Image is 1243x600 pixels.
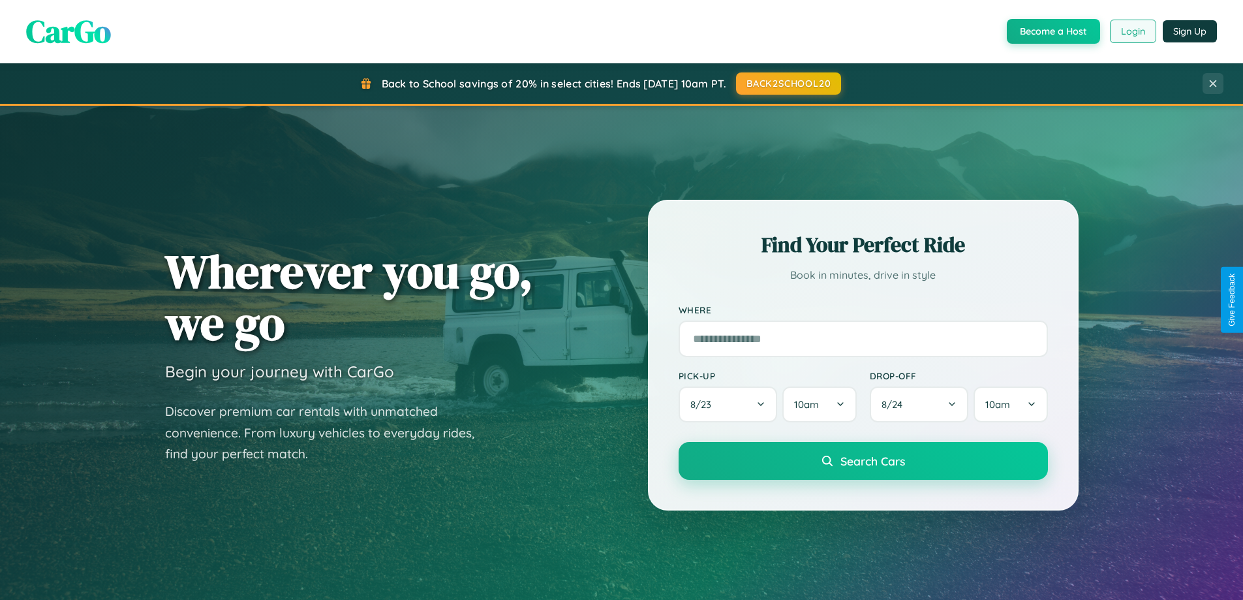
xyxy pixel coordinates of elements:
span: CarGo [26,10,111,53]
button: BACK2SCHOOL20 [736,72,841,95]
span: Search Cars [840,454,905,468]
span: 10am [794,398,819,411]
button: Become a Host [1007,19,1100,44]
button: Sign Up [1163,20,1217,42]
button: 8/23 [679,387,778,422]
span: 10am [985,398,1010,411]
p: Discover premium car rentals with unmatched convenience. From luxury vehicles to everyday rides, ... [165,401,491,465]
button: 10am [974,387,1047,422]
h3: Begin your journey with CarGo [165,362,394,381]
span: 8 / 23 [690,398,718,411]
label: Where [679,304,1048,315]
button: 10am [782,387,856,422]
label: Drop-off [870,370,1048,381]
span: Back to School savings of 20% in select cities! Ends [DATE] 10am PT. [382,77,726,90]
button: Login [1110,20,1156,43]
span: 8 / 24 [882,398,909,411]
h1: Wherever you go, we go [165,245,533,349]
button: Search Cars [679,442,1048,480]
label: Pick-up [679,370,857,381]
p: Book in minutes, drive in style [679,266,1048,285]
div: Give Feedback [1227,274,1236,326]
button: 8/24 [870,387,969,422]
h2: Find Your Perfect Ride [679,230,1048,259]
